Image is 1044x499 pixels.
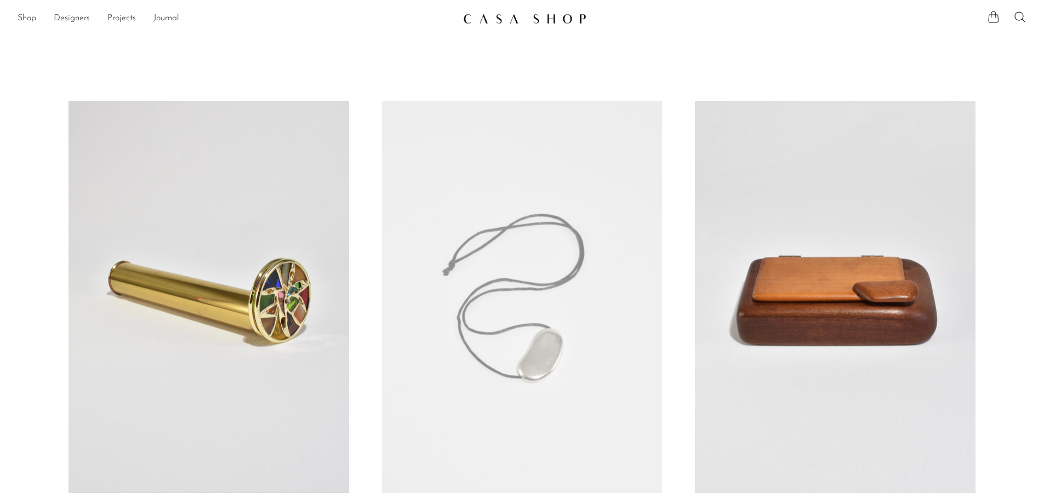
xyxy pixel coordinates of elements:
[54,12,90,26] a: Designers
[107,12,136,26] a: Projects
[18,12,36,26] a: Shop
[18,9,454,28] ul: NEW HEADER MENU
[18,9,454,28] nav: Desktop navigation
[153,12,179,26] a: Journal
